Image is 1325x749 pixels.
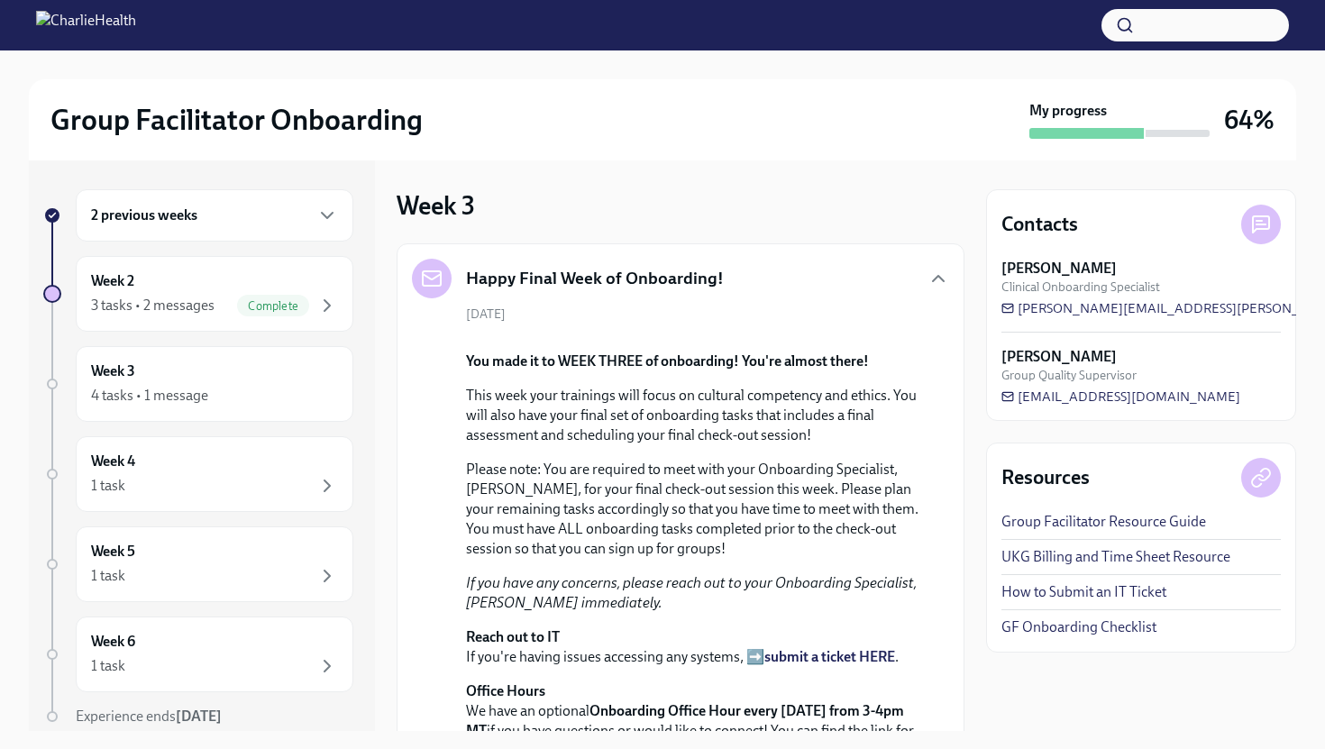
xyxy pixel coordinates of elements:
h6: Week 2 [91,271,134,291]
h2: Group Facilitator Onboarding [50,102,423,138]
a: Week 34 tasks • 1 message [43,346,353,422]
a: [EMAIL_ADDRESS][DOMAIN_NAME] [1001,388,1240,406]
span: [DATE] [466,306,506,323]
h5: Happy Final Week of Onboarding! [466,267,724,290]
strong: [DATE] [176,708,222,725]
strong: Reach out to IT [466,628,560,645]
span: Group Quality Supervisor [1001,367,1137,384]
strong: You made it to WEEK THREE of onboarding! You're almost there! [466,352,869,370]
img: CharlieHealth [36,11,136,40]
h6: Week 3 [91,361,135,381]
a: Week 41 task [43,436,353,512]
h3: 64% [1224,104,1275,136]
a: Week 61 task [43,617,353,692]
div: 3 tasks • 2 messages [91,296,215,315]
a: UKG Billing and Time Sheet Resource [1001,547,1230,567]
h6: Week 6 [91,632,135,652]
div: 2 previous weeks [76,189,353,242]
p: If you're having issues accessing any systems, ➡️ . [466,627,920,667]
strong: [PERSON_NAME] [1001,347,1117,367]
span: Experience ends [76,708,222,725]
em: If you have any concerns, please reach out to your Onboarding Specialist, [PERSON_NAME] immediately. [466,574,917,611]
div: 4 tasks • 1 message [91,386,208,406]
h3: Week 3 [397,189,475,222]
a: Week 51 task [43,526,353,602]
h6: Week 5 [91,542,135,562]
p: Please note: You are required to meet with your Onboarding Specialist, [PERSON_NAME], for your fi... [466,460,920,559]
a: How to Submit an IT Ticket [1001,582,1166,602]
a: Week 23 tasks • 2 messagesComplete [43,256,353,332]
strong: Onboarding Office Hour every [DATE] from 3-4pm MT [466,702,904,739]
div: 1 task [91,566,125,586]
div: 1 task [91,656,125,676]
a: submit a ticket HERE [764,648,895,665]
span: Complete [237,299,309,313]
h6: 2 previous weeks [91,206,197,225]
h6: Week 4 [91,452,135,471]
span: Clinical Onboarding Specialist [1001,279,1160,296]
a: Group Facilitator Resource Guide [1001,512,1206,532]
h4: Contacts [1001,211,1078,238]
p: This week your trainings will focus on cultural competency and ethics. You will also have your fi... [466,386,920,445]
a: GF Onboarding Checklist [1001,617,1156,637]
strong: Office Hours [466,682,545,699]
strong: [PERSON_NAME] [1001,259,1117,279]
strong: My progress [1029,101,1107,121]
h4: Resources [1001,464,1090,491]
div: 1 task [91,476,125,496]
